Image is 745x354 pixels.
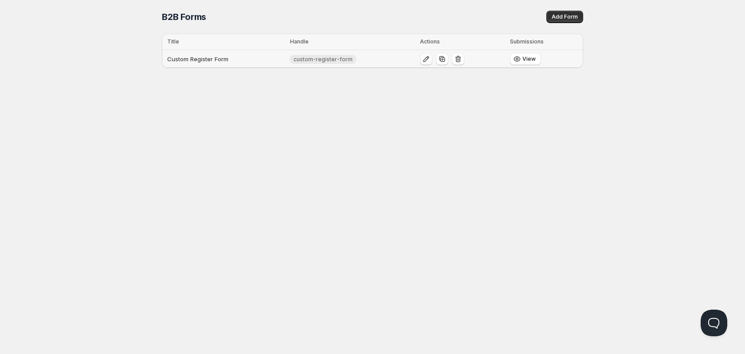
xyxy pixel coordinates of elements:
span: Submissions [510,38,544,45]
span: custom-register-form [294,56,353,63]
span: Actions [420,38,440,45]
iframe: Help Scout Beacon - Open [701,310,727,336]
button: Add Form [546,11,583,23]
td: Custom Register Form [162,50,287,68]
span: Handle [290,38,309,45]
span: Add Form [552,13,578,20]
span: Title [167,38,179,45]
span: View [522,55,536,63]
button: View [510,53,541,65]
span: B2B Forms [162,12,206,22]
